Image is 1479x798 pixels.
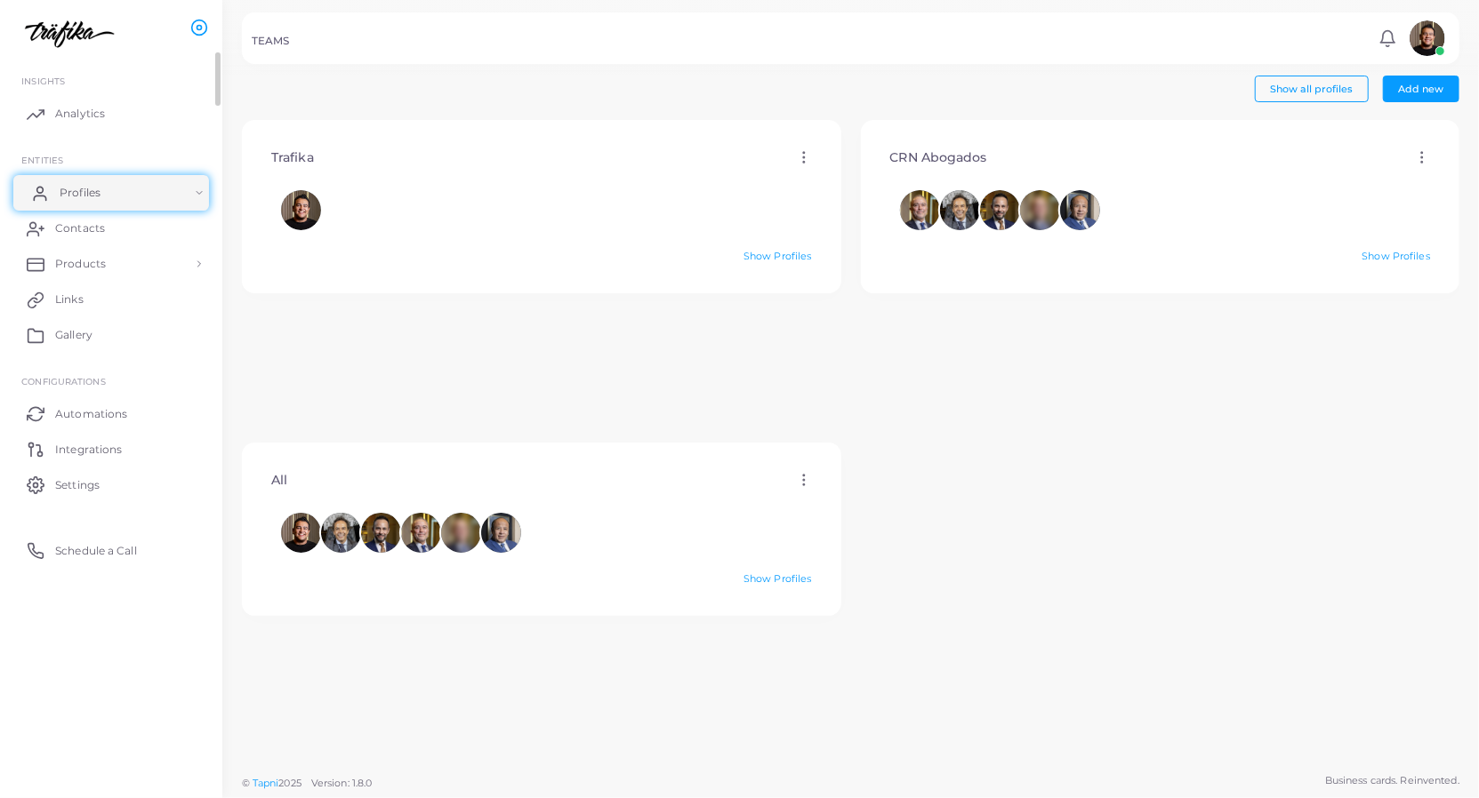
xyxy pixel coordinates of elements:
span: Ramón Millán [281,513,321,553]
img: avatar [441,513,481,553]
a: Integrations [13,431,209,467]
img: avatar [281,190,321,230]
h4: All [271,473,287,488]
h4: Trafika [271,150,314,165]
span: Products [55,256,106,272]
img: avatar [980,190,1020,230]
a: Products [13,246,209,282]
img: avatar [940,190,980,230]
span: Alonso Cajica Flores [401,513,441,553]
span: Alonso Cajica Flores [900,190,940,230]
img: avatar [1060,190,1100,230]
span: © [242,776,372,791]
a: Show Profiles [744,250,811,262]
span: Analytics [55,106,105,122]
a: Analytics [13,96,209,132]
span: INSIGHTS [21,76,65,86]
span: Links [55,291,84,307]
span: Automations [55,406,127,422]
span: Carlos Mizrahi Mizrahi [441,513,481,553]
a: Show Profiles [1362,250,1430,262]
a: Contacts [13,211,209,246]
button: Show all profiles [1255,76,1369,102]
a: Tapni [253,777,279,789]
img: avatar [321,513,361,553]
span: Jorge Papik Romo [321,513,361,553]
span: Ramón Millán [281,190,321,230]
span: Gallery [55,327,92,343]
span: Jorge Monterrubio García [1060,190,1100,230]
span: Jorge Monterrubio García [481,513,521,553]
span: 2025 [278,776,301,791]
a: avatar [1404,20,1450,56]
a: Automations [13,395,209,431]
span: Carlos Mizrahi Mizrahi [1020,190,1060,230]
span: Configurations [21,376,106,387]
img: avatar [281,513,321,553]
span: Settings [55,477,100,493]
img: avatar [361,513,401,553]
span: Mauricio A. Nuñez [361,513,401,553]
span: Add new [1399,83,1444,95]
a: Show Profiles [744,572,811,585]
button: Add new [1383,76,1459,102]
span: Show all profiles [1270,83,1353,95]
img: logo [16,17,115,50]
a: Gallery [13,317,209,353]
img: avatar [1410,20,1445,56]
a: Schedule a Call [13,532,209,568]
h5: TEAMS [252,35,290,47]
a: Links [13,282,209,317]
span: Schedule a Call [55,543,137,559]
img: avatar [900,190,940,230]
span: Integrations [55,442,122,458]
a: Profiles [13,175,209,211]
h4: CRN Abogados [890,150,987,165]
span: Contacts [55,220,105,236]
img: avatar [401,513,441,553]
span: Jorge Papik Romo [940,190,980,230]
span: Business cards. Reinvented. [1325,773,1459,788]
span: Version: 1.8.0 [311,777,373,789]
span: Profiles [60,185,100,201]
span: Mauricio A. Nuñez [980,190,1020,230]
span: ENTITIES [21,155,63,165]
a: Settings [13,467,209,502]
img: avatar [481,513,521,553]
img: avatar [1020,190,1060,230]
